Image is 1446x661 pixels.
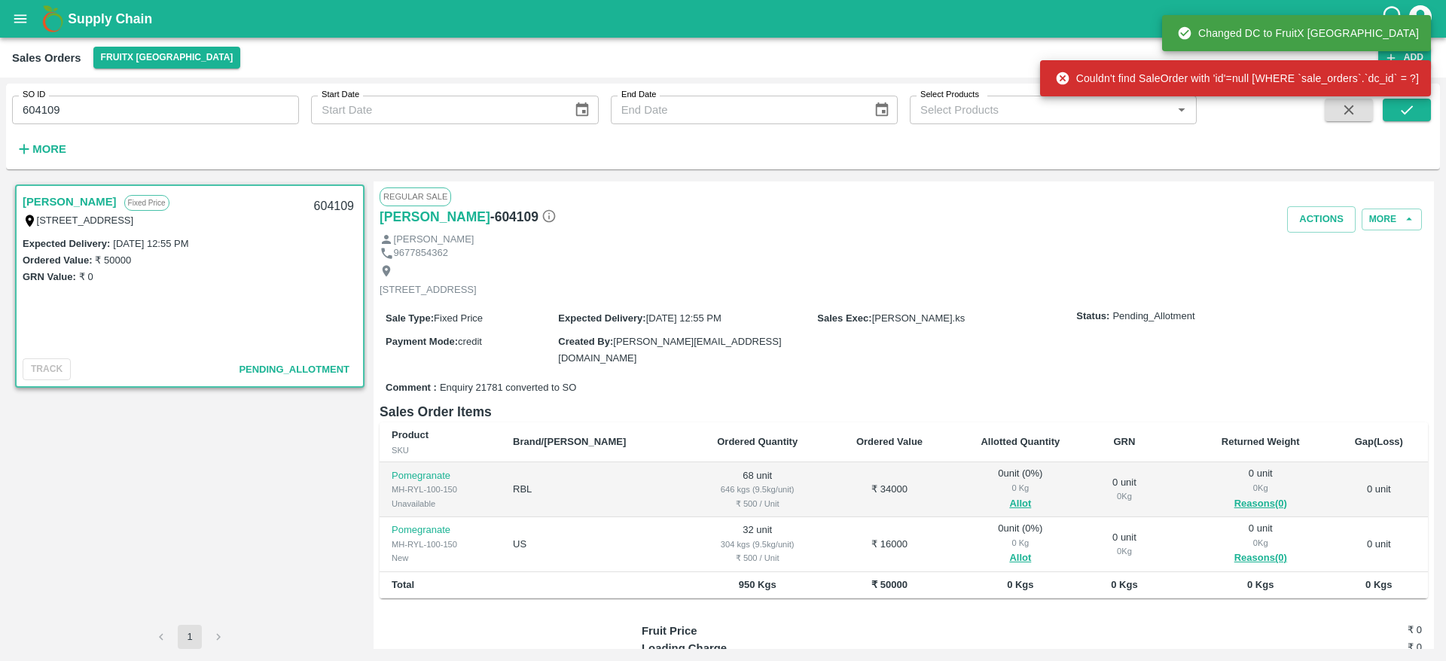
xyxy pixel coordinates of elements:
button: Reasons(0) [1203,550,1318,567]
b: Brand/[PERSON_NAME] [513,436,626,447]
b: 0 Kgs [1111,579,1137,590]
span: Pending_Allotment [1112,309,1194,324]
button: Allot [1009,495,1031,513]
div: 0 unit ( 0 %) [962,522,1078,567]
td: ₹ 34000 [828,462,951,517]
b: Gap(Loss) [1355,436,1403,447]
h6: ₹ 0 [1292,623,1422,638]
p: Fruit Price [642,623,837,639]
input: Select Products [914,100,1167,120]
div: Couldn't find SaleOrder with 'id'=null [WHERE `sale_orders`.`dc_id` = ?] [1055,65,1419,92]
div: Unavailable [392,497,489,510]
button: Open [1172,100,1191,120]
img: logo [38,4,68,34]
b: Allotted Quantity [981,436,1060,447]
label: [DATE] 12:55 PM [113,238,188,249]
b: Supply Chain [68,11,152,26]
button: Select DC [93,47,241,69]
input: Enter SO ID [12,96,299,124]
p: Pomegranate [392,469,489,483]
b: 0 Kgs [1007,579,1033,590]
td: 0 unit [1330,462,1428,517]
div: 0 unit [1203,467,1318,512]
b: Returned Weight [1222,436,1300,447]
label: Comment : [386,381,437,395]
div: 604109 [305,189,363,224]
div: 304 kgs (9.5kg/unit) [699,538,816,551]
span: Regular Sale [380,187,451,206]
b: GRN [1114,436,1136,447]
div: customer-support [1380,5,1407,32]
div: 0 Kg [1102,489,1146,503]
span: Pending_Allotment [239,364,349,375]
div: 0 Kg [962,481,1078,495]
button: Choose date [868,96,896,124]
h6: Sales Order Items [380,401,1428,422]
div: ₹ 500 / Unit [699,497,816,510]
button: Allot [1009,550,1031,567]
b: Total [392,579,414,590]
div: Changed DC to FruitX [GEOGRAPHIC_DATA] [1177,20,1419,47]
label: ₹ 50000 [95,254,131,266]
input: End Date [611,96,862,124]
div: New [392,551,489,565]
p: [STREET_ADDRESS] [380,283,477,297]
b: 0 Kgs [1247,579,1274,590]
label: Select Products [920,89,979,101]
p: 9677854362 [394,246,448,260]
div: SKU [392,443,489,457]
p: [PERSON_NAME] [394,233,474,247]
label: Status: [1076,309,1109,324]
label: Expected Delivery : [558,312,645,324]
label: SO ID [23,89,45,101]
label: Sale Type : [386,312,434,324]
label: Ordered Value: [23,254,92,266]
span: [DATE] 12:55 PM [646,312,721,324]
div: Sales Orders [12,48,81,68]
div: MH-RYL-100-150 [392,538,489,551]
b: ₹ 50000 [871,579,908,590]
div: ₹ 500 / Unit [699,551,816,565]
td: 0 unit [1330,517,1428,572]
a: [PERSON_NAME] [380,206,490,227]
label: Created By : [558,336,613,347]
div: account of current user [1407,3,1434,35]
a: Supply Chain [68,8,1380,29]
td: US [501,517,687,572]
div: MH-RYL-100-150 [392,483,489,496]
button: Choose date [568,96,596,124]
div: 0 Kg [962,536,1078,550]
button: Reasons(0) [1203,495,1318,513]
button: open drawer [3,2,38,36]
label: Payment Mode : [386,336,458,347]
span: Enquiry 21781 converted to SO [440,381,576,395]
div: 0 unit [1102,476,1146,504]
div: 0 unit ( 0 %) [962,467,1078,512]
input: Start Date [311,96,562,124]
span: credit [458,336,482,347]
label: Expected Delivery : [23,238,110,249]
div: 646 kgs (9.5kg/unit) [699,483,816,496]
td: 68 unit [687,462,828,517]
h6: - 604109 [490,206,557,227]
div: 0 unit [1203,522,1318,567]
div: 0 Kg [1203,481,1318,495]
strong: More [32,143,66,155]
span: Fixed Price [434,312,483,324]
button: page 1 [178,625,202,649]
div: 0 Kg [1102,544,1146,558]
b: Ordered Quantity [717,436,798,447]
nav: pagination navigation [147,625,233,649]
p: Loading Charge [642,640,837,656]
p: Pomegranate [392,523,489,538]
p: Fixed Price [124,195,169,211]
button: More [1362,209,1422,230]
b: Ordered Value [856,436,923,447]
a: [PERSON_NAME] [23,192,117,212]
label: ₹ 0 [79,271,93,282]
h6: ₹ 0 [1292,640,1422,655]
label: Sales Exec : [817,312,871,324]
b: 950 Kgs [739,579,776,590]
div: 0 unit [1102,531,1146,559]
label: End Date [621,89,656,101]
